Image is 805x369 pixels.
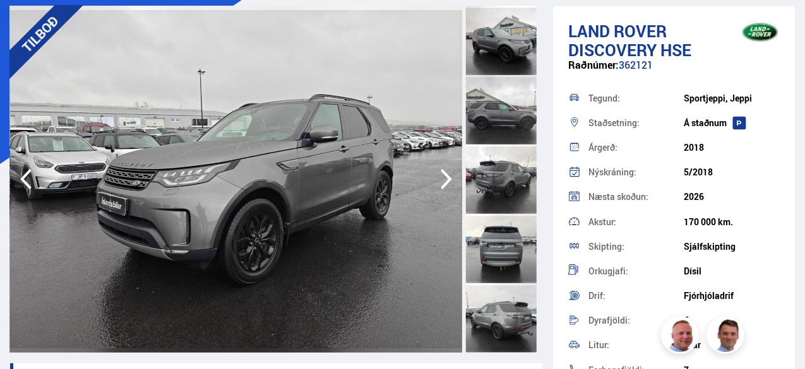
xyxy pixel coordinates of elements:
button: Opna LiveChat spjallviðmót [10,5,48,43]
img: FbJEzSuNWCJXmdc-.webp [708,318,746,356]
div: Dísil [684,266,780,276]
div: Tegund: [588,94,684,103]
div: 362121 [568,59,780,84]
img: 3653843.jpeg [10,6,462,353]
div: 5/2018 [684,167,780,177]
div: Drif: [588,291,684,300]
div: Skipting: [588,242,684,251]
span: Raðnúmer: [568,58,619,72]
div: Næsta skoðun: [588,192,684,201]
div: Dyrafjöldi: [588,316,684,325]
div: Staðsetning: [588,119,684,127]
div: Orkugjafi: [588,267,684,276]
div: Nýskráning: [588,168,684,177]
div: 170 000 km. [684,217,780,227]
div: 2026 [684,192,780,202]
div: Sjálfskipting [684,242,780,252]
div: Litur: [588,341,684,349]
div: Fjórhjóladrif [684,291,780,301]
div: Akstur: [588,218,684,226]
span: Land Rover [568,20,667,42]
div: 2018 [684,143,780,153]
div: Á staðnum [684,118,780,128]
span: Discovery HSE [568,38,691,61]
div: Árgerð: [588,143,684,152]
img: siFngHWaQ9KaOqBr.png [663,318,701,356]
div: Sportjeppi, Jeppi [684,93,780,103]
img: brand logo [735,13,785,52]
